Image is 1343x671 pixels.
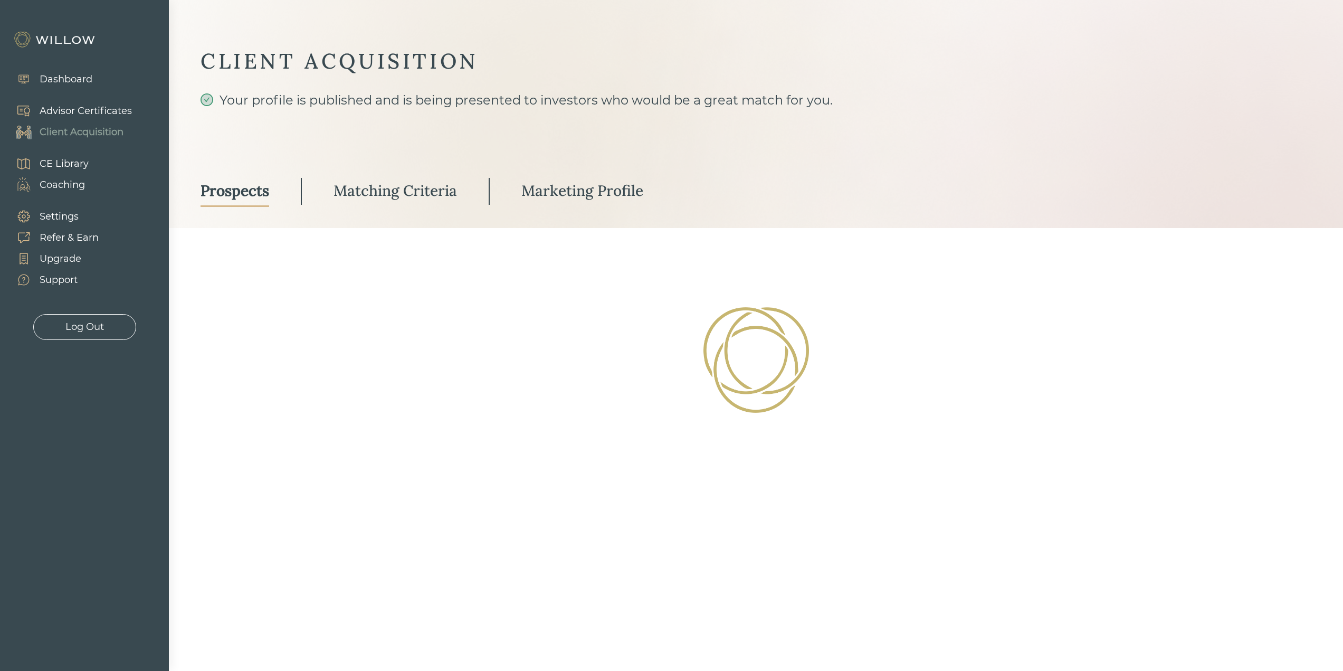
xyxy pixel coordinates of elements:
[5,69,92,90] a: Dashboard
[5,174,89,195] a: Coaching
[40,273,78,287] div: Support
[201,93,213,106] span: check-circle
[5,121,132,143] a: Client Acquisition
[334,181,457,200] div: Matching Criteria
[521,181,643,200] div: Marketing Profile
[201,176,269,207] a: Prospects
[40,178,85,192] div: Coaching
[201,48,1311,75] div: CLIENT ACQUISITION
[13,31,98,48] img: Willow
[703,307,809,413] img: Loading!
[5,206,99,227] a: Settings
[40,72,92,87] div: Dashboard
[5,248,99,269] a: Upgrade
[334,176,457,207] a: Matching Criteria
[40,157,89,171] div: CE Library
[40,125,123,139] div: Client Acquisition
[5,100,132,121] a: Advisor Certificates
[201,181,269,200] div: Prospects
[40,231,99,245] div: Refer & Earn
[40,252,81,266] div: Upgrade
[40,104,132,118] div: Advisor Certificates
[5,227,99,248] a: Refer & Earn
[5,153,89,174] a: CE Library
[201,91,1311,148] div: Your profile is published and is being presented to investors who would be a great match for you.
[521,176,643,207] a: Marketing Profile
[65,320,104,334] div: Log Out
[40,210,79,224] div: Settings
